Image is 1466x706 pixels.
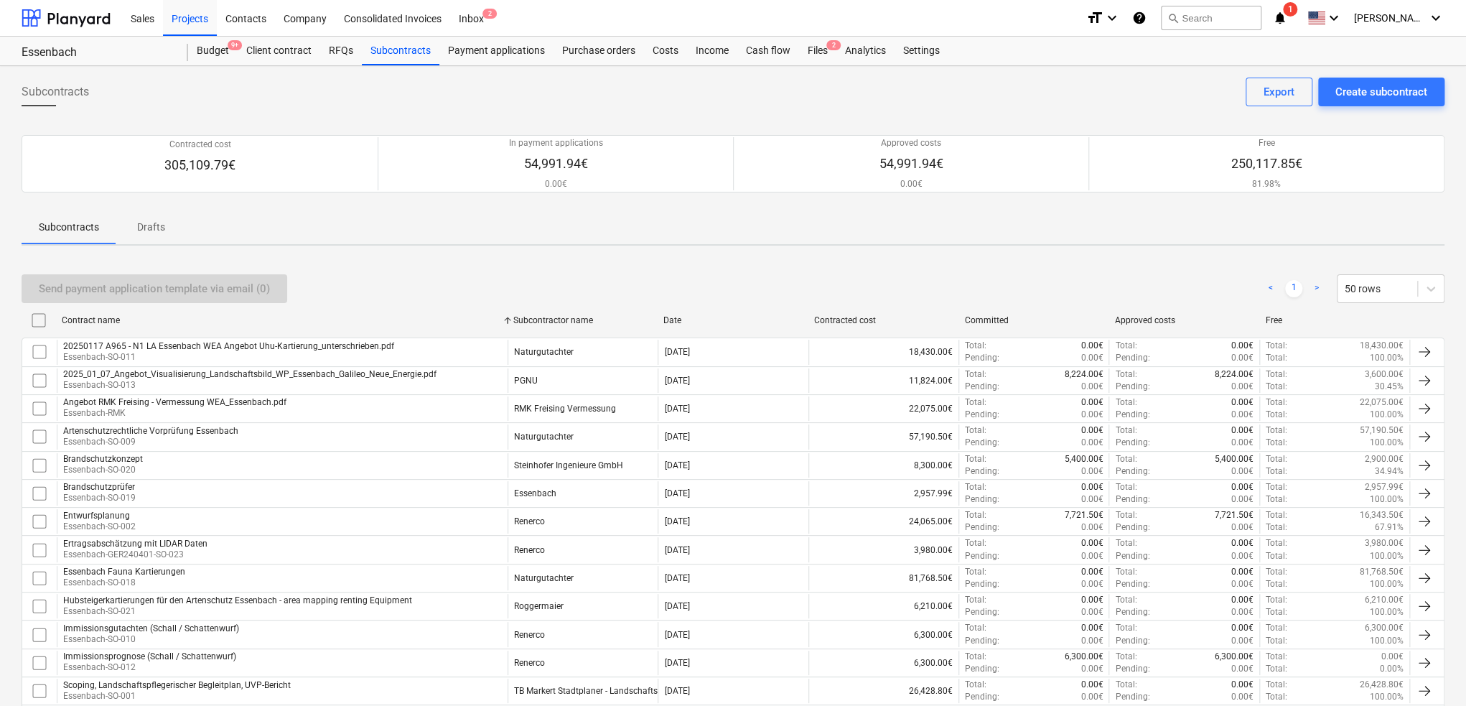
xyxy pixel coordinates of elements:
[1115,465,1149,478] p: Pending :
[965,606,999,618] p: Pending :
[1266,651,1287,663] p: Total :
[1370,550,1404,562] p: 100.00%
[514,432,574,442] div: Naturgutachter
[1266,663,1287,675] p: Total :
[1115,679,1136,691] p: Total :
[1231,622,1253,634] p: 0.00€
[1064,368,1103,381] p: 8,224.00€
[63,397,286,407] div: Angebot RMK Freising - Vermessung WEA_Essenbach.pdf
[514,460,623,470] div: Steinhofer Ingenieure GmbH
[1266,691,1287,703] p: Total :
[1231,352,1253,364] p: 0.00€
[1365,453,1404,465] p: 2,900.00€
[62,315,502,325] div: Contract name
[63,482,136,492] div: Brandschutzprüfer
[1115,594,1136,606] p: Total :
[63,379,436,391] p: Essenbach-SO-013
[1231,437,1253,449] p: 0.00€
[965,340,986,352] p: Total :
[895,37,948,65] a: Settings
[965,663,999,675] p: Pending :
[965,381,999,393] p: Pending :
[1215,368,1253,381] p: 8,224.00€
[238,37,320,65] div: Client contract
[1394,637,1466,706] iframe: Chat Widget
[808,424,958,449] div: 57,190.50€
[664,432,689,442] div: [DATE]
[965,368,986,381] p: Total :
[1370,493,1404,506] p: 100.00%
[1266,679,1287,691] p: Total :
[965,453,986,465] p: Total :
[808,340,958,364] div: 18,430.00€
[439,37,554,65] a: Payment applications
[63,426,238,436] div: Artenschutzrechtliche Vorprüfung Essenbach
[808,509,958,534] div: 24,065.00€
[808,679,958,703] div: 26,428.80€
[965,651,986,663] p: Total :
[1335,83,1427,101] div: Create subcontract
[1115,340,1136,352] p: Total :
[63,436,238,448] p: Essenbach-SO-009
[1427,9,1444,27] i: keyboard_arrow_down
[1375,381,1404,393] p: 30.45%
[1375,521,1404,534] p: 67.91%
[1360,396,1404,409] p: 22,075.00€
[808,622,958,646] div: 6,300.00€
[644,37,687,65] div: Costs
[1370,606,1404,618] p: 100.00%
[1115,691,1149,703] p: Pending :
[362,37,439,65] a: Subcontracts
[514,573,574,583] div: Naturgutachter
[1115,566,1136,578] p: Total :
[965,550,999,562] p: Pending :
[1115,437,1149,449] p: Pending :
[664,601,689,611] div: [DATE]
[1266,465,1287,478] p: Total :
[1215,453,1253,465] p: 5,400.00€
[1264,83,1294,101] div: Export
[1231,606,1253,618] p: 0.00€
[63,454,143,464] div: Brandschutzkonzept
[1266,437,1287,449] p: Total :
[63,407,286,419] p: Essenbach-RMK
[814,315,953,325] div: Contracted cost
[879,155,943,172] p: 54,991.94€
[1266,550,1287,562] p: Total :
[1308,280,1325,297] a: Next page
[1080,635,1103,647] p: 0.00€
[1266,340,1287,352] p: Total :
[63,661,236,674] p: Essenbach-SO-012
[664,545,689,555] div: [DATE]
[1080,594,1103,606] p: 0.00€
[63,511,136,521] div: Entwurfsplanung
[1231,465,1253,478] p: 0.00€
[1266,352,1287,364] p: Total :
[1215,651,1253,663] p: 6,300.00€
[1080,606,1103,618] p: 0.00€
[1080,424,1103,437] p: 0.00€
[63,595,412,605] div: Hubsteigerkartierungen für den Artenschutz Essenbach - area mapping renting Equipment
[1115,651,1136,663] p: Total :
[1354,12,1426,24] span: [PERSON_NAME]
[664,404,689,414] div: [DATE]
[554,37,644,65] a: Purchase orders
[1266,424,1287,437] p: Total :
[514,404,616,414] div: RMK Freising Vermessung
[1080,679,1103,691] p: 0.00€
[1231,178,1302,190] p: 81.98%
[965,594,986,606] p: Total :
[965,566,986,578] p: Total :
[1231,340,1253,352] p: 0.00€
[1080,550,1103,562] p: 0.00€
[965,409,999,421] p: Pending :
[514,376,538,386] div: PGNU
[1115,606,1149,618] p: Pending :
[1231,521,1253,534] p: 0.00€
[965,352,999,364] p: Pending :
[799,37,836,65] div: Files
[1080,352,1103,364] p: 0.00€
[22,83,89,101] span: Subcontracts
